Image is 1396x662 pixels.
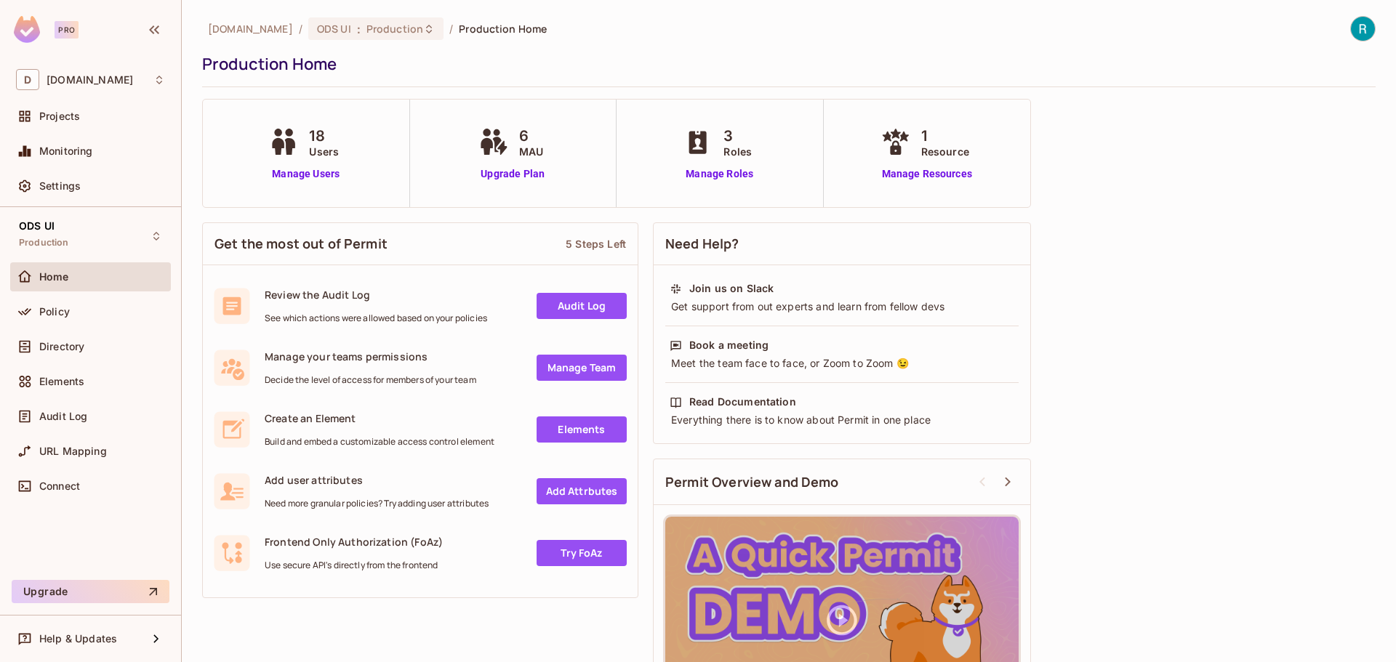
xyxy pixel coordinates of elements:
span: Help & Updates [39,633,117,645]
span: URL Mapping [39,445,107,457]
span: Build and embed a customizable access control element [265,436,494,448]
div: Production Home [202,53,1368,75]
li: / [449,22,453,36]
img: ROBERTO MACOTELA TALAMANTES [1351,17,1375,41]
span: 6 [519,125,543,147]
span: Production [19,237,69,249]
span: Decide the level of access for members of your team [265,374,476,386]
span: Get the most out of Permit [214,235,388,253]
div: Book a meeting [689,338,769,352]
span: Users [309,144,339,159]
span: 18 [309,125,339,147]
span: Manage your teams permissions [265,350,476,363]
span: 3 [723,125,752,147]
img: SReyMgAAAABJRU5ErkJggg== [14,16,40,43]
span: : [356,23,361,35]
span: D [16,69,39,90]
div: Everything there is to know about Permit in one place [670,413,1014,427]
span: Frontend Only Authorization (FoAz) [265,535,443,549]
a: Audit Log [537,293,627,319]
span: Need more granular policies? Try adding user attributes [265,498,489,509]
span: Elements [39,376,84,387]
span: Policy [39,306,70,318]
span: Monitoring [39,145,93,157]
span: Workspace: deacero.com [47,74,133,86]
span: Review the Audit Log [265,288,487,302]
a: Manage Roles [680,166,759,182]
span: Home [39,271,69,283]
span: ODS UI [19,220,55,232]
span: Create an Element [265,411,494,425]
div: Join us on Slack [689,281,774,296]
span: Add user attributes [265,473,489,487]
span: Permit Overview and Demo [665,473,839,491]
span: Production [366,22,423,36]
span: Resource [921,144,969,159]
span: Roles [723,144,752,159]
a: Add Attrbutes [537,478,627,504]
div: Pro [55,21,79,39]
span: Need Help? [665,235,739,253]
span: See which actions were allowed based on your policies [265,312,487,324]
a: Try FoAz [537,540,627,566]
a: Upgrade Plan [476,166,550,182]
span: MAU [519,144,543,159]
span: Directory [39,341,84,352]
span: Production Home [459,22,547,36]
button: Upgrade [12,580,169,603]
span: Audit Log [39,411,87,422]
a: Elements [537,416,627,443]
span: Connect [39,480,80,492]
span: the active workspace [208,22,293,36]
div: Get support from out experts and learn from fellow devs [670,299,1014,314]
div: Meet the team face to face, or Zoom to Zoom 😉 [670,356,1014,371]
div: 5 Steps Left [566,237,626,251]
li: / [299,22,302,36]
div: Read Documentation [689,395,796,409]
a: Manage Users [265,166,346,182]
a: Manage Resources [878,166,976,182]
span: 1 [921,125,969,147]
a: Manage Team [537,355,627,381]
span: Use secure API's directly from the frontend [265,560,443,571]
span: Settings [39,180,81,192]
span: ODS UI [317,22,351,36]
span: Projects [39,110,80,122]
